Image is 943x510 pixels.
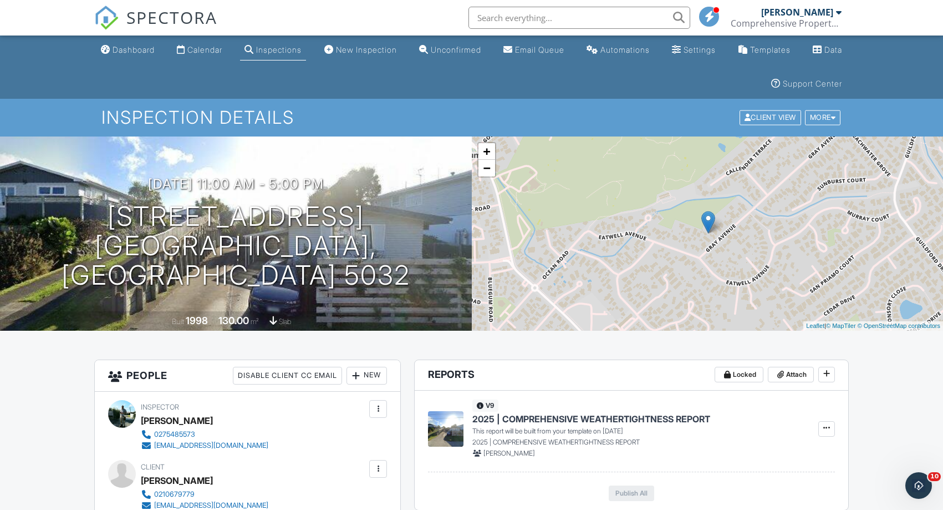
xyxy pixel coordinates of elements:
div: [PERSON_NAME] [761,7,833,18]
a: © OpenStreetMap contributors [858,322,940,329]
span: 10 [928,472,941,481]
a: 0210679779 [141,489,268,500]
div: 0210679779 [154,490,195,499]
span: Inspector [141,403,179,411]
div: [EMAIL_ADDRESS][DOMAIN_NAME] [154,441,268,450]
a: Leaflet [806,322,824,329]
a: Client View [738,113,804,121]
a: Unconfirmed [415,40,486,60]
a: Email Queue [499,40,569,60]
div: Email Queue [515,45,564,54]
img: The Best Home Inspection Software - Spectora [94,6,119,30]
h3: People [95,360,400,392]
span: Client [141,463,165,471]
h3: [DATE] 11:00 am - 5:00 pm [148,176,324,191]
a: © MapTiler [826,322,856,329]
div: New [346,367,387,385]
span: m² [251,317,259,326]
div: | [803,321,943,331]
a: Settings [667,40,720,60]
a: Calendar [172,40,227,60]
iframe: Intercom live chat [905,472,932,499]
a: Dashboard [96,40,159,60]
div: 130.00 [218,315,249,326]
div: Comprehensive Property Reports [731,18,842,29]
div: Data [824,45,842,54]
h1: [STREET_ADDRESS] [GEOGRAPHIC_DATA], [GEOGRAPHIC_DATA] 5032 [18,202,454,290]
input: Search everything... [468,7,690,29]
div: Disable Client CC Email [233,367,342,385]
div: 1998 [186,315,208,326]
a: Zoom out [478,160,495,176]
div: Support Center [783,79,842,88]
a: Data [808,40,847,60]
div: Inspections [256,45,302,54]
a: Templates [734,40,795,60]
span: Built [172,317,184,326]
div: [PERSON_NAME] [141,472,213,489]
div: Unconfirmed [431,45,481,54]
h1: Inspection Details [101,108,842,127]
div: More [805,110,841,125]
div: [PERSON_NAME] [141,412,213,429]
a: Inspections [240,40,306,60]
a: 0275485573 [141,429,268,440]
a: [EMAIL_ADDRESS][DOMAIN_NAME] [141,440,268,451]
a: Support Center [767,74,847,94]
div: Calendar [187,45,222,54]
div: New Inspection [336,45,397,54]
a: Automations (Basic) [582,40,654,60]
div: Templates [750,45,791,54]
div: Settings [684,45,716,54]
div: Automations [600,45,650,54]
div: Dashboard [113,45,155,54]
a: Zoom in [478,143,495,160]
div: [EMAIL_ADDRESS][DOMAIN_NAME] [154,501,268,510]
a: SPECTORA [94,15,217,38]
span: SPECTORA [126,6,217,29]
div: Client View [740,110,801,125]
a: New Inspection [320,40,401,60]
span: slab [279,317,291,326]
div: 0275485573 [154,430,195,439]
